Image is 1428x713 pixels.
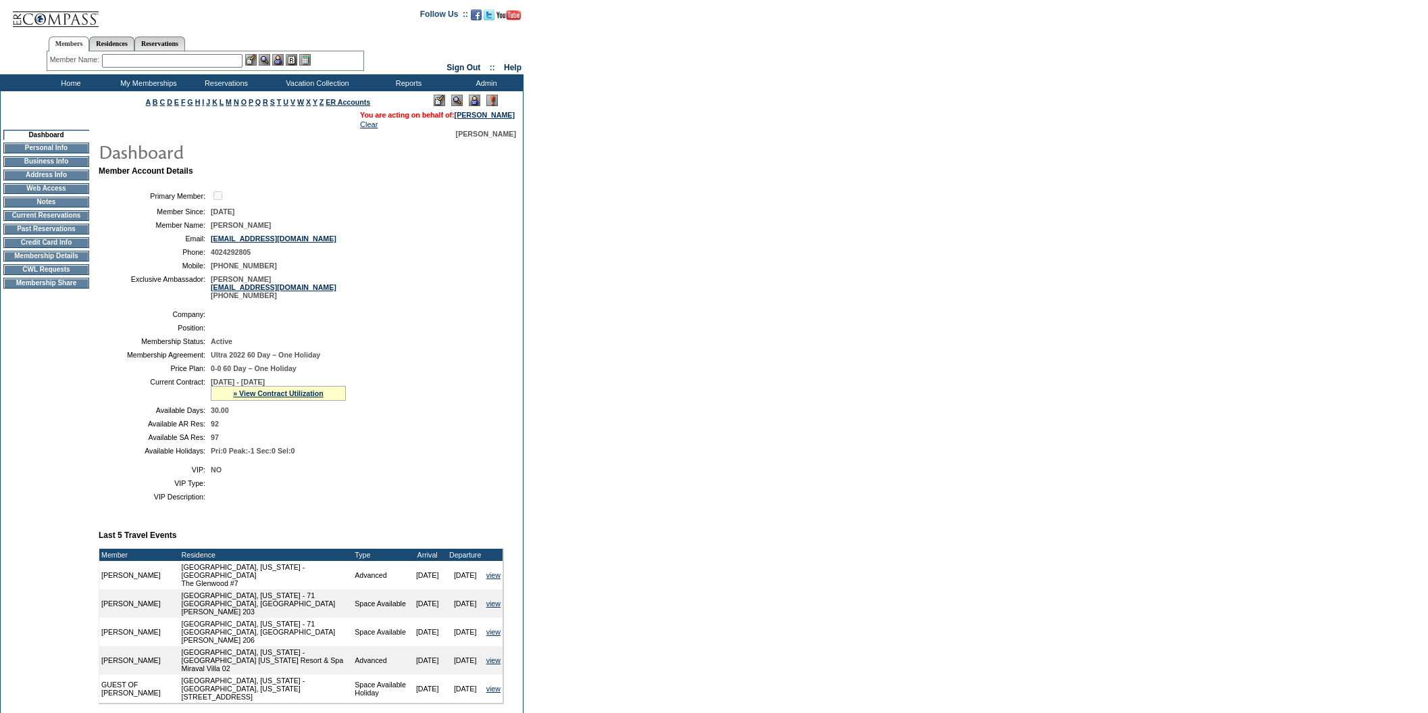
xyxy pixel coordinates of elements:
[504,63,521,72] a: Help
[104,235,205,243] td: Email:
[104,378,205,401] td: Current Contract:
[420,8,468,24] td: Follow Us ::
[211,466,222,474] span: NO
[180,618,353,646] td: [GEOGRAPHIC_DATA], [US_STATE] - 71 [GEOGRAPHIC_DATA], [GEOGRAPHIC_DATA] [PERSON_NAME] 206
[99,646,180,674] td: [PERSON_NAME]
[211,433,219,441] span: 97
[486,656,501,664] a: view
[99,589,180,618] td: [PERSON_NAME]
[353,589,408,618] td: Space Available
[447,646,484,674] td: [DATE]
[180,646,353,674] td: [GEOGRAPHIC_DATA], [US_STATE] - [GEOGRAPHIC_DATA] [US_STATE] Resort & Spa Miraval Villa 02
[277,98,282,106] a: T
[486,571,501,579] a: view
[3,183,89,194] td: Web Access
[409,674,447,703] td: [DATE]
[297,98,304,106] a: W
[263,98,268,106] a: R
[360,111,515,119] span: You are acting on behalf of:
[3,251,89,262] td: Membership Details
[263,74,368,91] td: Vacation Collection
[234,98,239,106] a: N
[104,207,205,216] td: Member Since:
[195,98,201,106] a: H
[134,36,185,51] a: Reservations
[104,433,205,441] td: Available SA Res:
[104,364,205,372] td: Price Plan:
[211,406,229,414] span: 30.00
[226,98,232,106] a: M
[202,98,204,106] a: I
[353,561,408,589] td: Advanced
[259,54,270,66] img: View
[211,364,297,372] span: 0-0 60 Day – One Holiday
[409,549,447,561] td: Arrival
[211,378,265,386] span: [DATE] - [DATE]
[270,98,275,106] a: S
[313,98,317,106] a: Y
[353,549,408,561] td: Type
[299,54,311,66] img: b_calculator.gif
[469,95,480,106] img: Impersonate
[484,14,494,22] a: Follow us on Twitter
[211,447,295,455] span: Pri:0 Peak:-1 Sec:0 Sel:0
[211,235,336,243] a: [EMAIL_ADDRESS][DOMAIN_NAME]
[49,36,90,51] a: Members
[286,54,297,66] img: Reservations
[447,589,484,618] td: [DATE]
[486,628,501,636] a: view
[99,166,193,176] b: Member Account Details
[180,549,353,561] td: Residence
[249,98,253,106] a: P
[180,589,353,618] td: [GEOGRAPHIC_DATA], [US_STATE] - 71 [GEOGRAPHIC_DATA], [GEOGRAPHIC_DATA] [PERSON_NAME] 203
[99,674,180,703] td: GUEST OF [PERSON_NAME]
[434,95,445,106] img: Edit Mode
[496,14,521,22] a: Subscribe to our YouTube Channel
[153,98,158,106] a: B
[326,98,370,106] a: ER Accounts
[306,98,311,106] a: X
[181,98,186,106] a: F
[211,262,277,270] span: [PHONE_NUMBER]
[496,10,521,20] img: Subscribe to our YouTube Channel
[447,561,484,589] td: [DATE]
[99,618,180,646] td: [PERSON_NAME]
[104,466,205,474] td: VIP:
[104,189,205,202] td: Primary Member:
[283,98,288,106] a: U
[456,130,516,138] span: [PERSON_NAME]
[180,674,353,703] td: [GEOGRAPHIC_DATA], [US_STATE] - [GEOGRAPHIC_DATA], [US_STATE] [STREET_ADDRESS]
[245,54,257,66] img: b_edit.gif
[159,98,165,106] a: C
[360,120,378,128] a: Clear
[3,210,89,221] td: Current Reservations
[241,98,247,106] a: O
[3,170,89,180] td: Address Info
[211,275,336,299] span: [PERSON_NAME] [PHONE_NUMBER]
[212,98,218,106] a: K
[353,646,408,674] td: Advanced
[104,275,205,299] td: Exclusive Ambassador:
[233,389,324,397] a: » View Contract Utilization
[146,98,151,106] a: A
[447,618,484,646] td: [DATE]
[486,599,501,608] a: view
[99,561,180,589] td: [PERSON_NAME]
[211,283,336,291] a: [EMAIL_ADDRESS][DOMAIN_NAME]
[486,95,498,106] img: Log Concern/Member Elevation
[409,618,447,646] td: [DATE]
[104,351,205,359] td: Membership Agreement:
[353,674,408,703] td: Space Available Holiday
[104,493,205,501] td: VIP Description:
[104,262,205,270] td: Mobile:
[104,420,205,428] td: Available AR Res:
[447,63,480,72] a: Sign Out
[167,98,172,106] a: D
[104,406,205,414] td: Available Days:
[187,98,193,106] a: G
[484,9,494,20] img: Follow us on Twitter
[447,549,484,561] td: Departure
[211,351,320,359] span: Ultra 2022 60 Day – One Holiday
[3,130,89,140] td: Dashboard
[290,98,295,106] a: V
